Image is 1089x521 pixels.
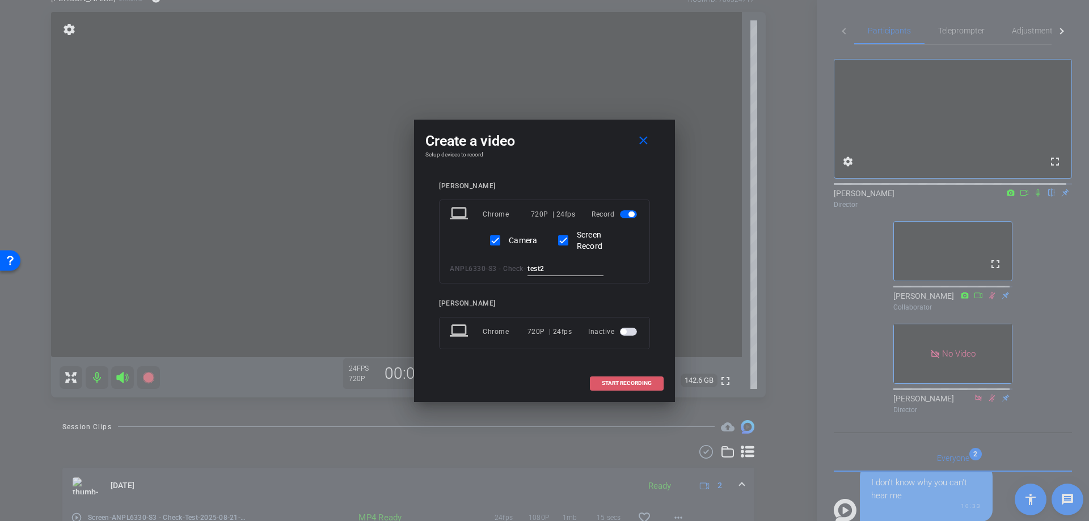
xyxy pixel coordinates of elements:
span: ANPL6330 [450,265,486,273]
div: [PERSON_NAME] [439,182,650,190]
div: Chrome [483,204,531,225]
span: START RECORDING [602,380,652,386]
mat-icon: laptop [450,204,470,225]
span: - [524,265,526,273]
div: [PERSON_NAME] [439,299,650,308]
div: Chrome [483,321,527,342]
div: 720P | 24fps [527,321,572,342]
input: ENTER HERE [527,262,603,276]
div: Record [592,204,639,225]
div: Inactive [588,321,639,342]
button: START RECORDING [590,376,664,391]
div: Create a video [425,131,664,151]
mat-icon: laptop [450,321,470,342]
label: Screen Record [575,229,626,252]
span: S3 - Check [488,265,524,273]
h4: Setup devices to record [425,151,664,158]
div: 720P | 24fps [531,204,576,225]
label: Camera [506,235,538,246]
mat-icon: close [636,134,651,148]
span: - [486,265,488,273]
